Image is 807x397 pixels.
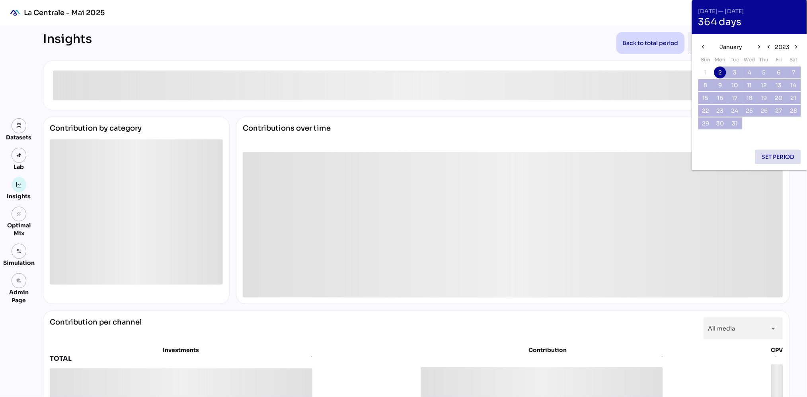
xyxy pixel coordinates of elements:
[729,79,741,91] button: 10
[773,66,785,78] button: 6
[16,211,22,217] i: grain
[732,94,738,102] span: 17
[708,325,735,332] span: All media
[755,150,801,164] button: Set period
[698,6,801,16] div: [DATE] — [DATE]
[700,117,711,129] button: 29
[714,66,726,78] button: 2
[718,41,744,53] button: January
[16,248,22,254] img: settings.svg
[16,182,22,188] img: graph.svg
[756,43,762,50] i: chevron_right
[788,54,799,66] div: Sat
[746,106,753,115] span: 25
[747,94,752,102] span: 18
[717,106,724,115] span: 23
[729,117,741,129] button: 31
[6,133,32,141] div: Datasets
[16,278,22,284] i: admin_panel_settings
[732,81,738,90] span: 10
[703,94,709,102] span: 15
[243,123,331,146] div: Contributions over time
[777,68,781,77] span: 6
[729,92,741,104] button: 17
[758,79,770,91] button: 12
[744,79,756,91] button: 11
[776,106,782,115] span: 27
[16,153,22,158] img: lab.svg
[10,163,28,171] div: Lab
[43,32,92,54] div: Insights
[702,119,709,128] span: 29
[773,79,785,91] button: 13
[50,346,312,354] div: Investments
[732,119,738,128] span: 31
[616,32,685,54] button: Back to total period
[744,105,756,117] button: 25
[773,54,785,66] div: Fri
[775,42,790,52] span: 2023
[761,106,768,115] span: 26
[774,41,791,53] button: 2023
[719,68,722,77] span: 2
[24,8,105,18] div: La Centrale - Mai 2025
[729,66,741,78] button: 3
[6,4,24,22] div: mediaROI
[3,288,35,304] div: Admin Page
[700,54,711,66] div: Sun
[700,79,711,91] button: 8
[761,81,767,90] span: 12
[744,66,756,78] button: 4
[714,117,726,129] button: 30
[50,123,223,139] div: Contribution by category
[747,81,752,90] span: 11
[729,105,741,117] button: 24
[714,54,726,66] div: Mon
[776,81,782,90] span: 13
[748,68,751,77] span: 4
[758,66,770,78] button: 5
[50,317,142,340] div: Contribution per channel
[441,346,655,354] div: Contribution
[731,106,739,115] span: 24
[771,346,783,354] div: CPV
[733,68,737,77] span: 3
[719,81,722,90] span: 9
[717,94,723,102] span: 16
[788,105,799,117] button: 28
[714,92,726,104] button: 16
[700,105,711,117] button: 22
[758,54,770,66] div: Thu
[788,79,799,91] button: 14
[762,68,766,77] span: 5
[720,42,743,52] span: January
[704,81,708,90] span: 8
[698,16,801,28] div: 364 days
[788,92,799,104] button: 21
[702,106,709,115] span: 22
[717,119,724,128] span: 30
[791,94,797,102] span: 21
[769,324,778,333] i: arrow_drop_down
[744,92,756,104] button: 18
[3,259,35,267] div: Simulation
[792,68,795,77] span: 7
[16,123,22,129] img: data.svg
[758,105,770,117] button: 26
[790,106,797,115] span: 28
[773,92,785,104] button: 20
[714,105,726,117] button: 23
[788,66,799,78] button: 7
[50,354,307,364] div: TOTAL
[700,43,706,50] i: chevron_left
[758,92,770,104] button: 19
[714,79,726,91] button: 9
[700,66,711,78] div: 1
[775,94,783,102] span: 20
[744,54,756,66] div: Wed
[765,43,772,50] i: chevron_left
[729,54,741,66] div: Tue
[7,192,31,200] div: Insights
[3,221,35,237] div: Optimal Mix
